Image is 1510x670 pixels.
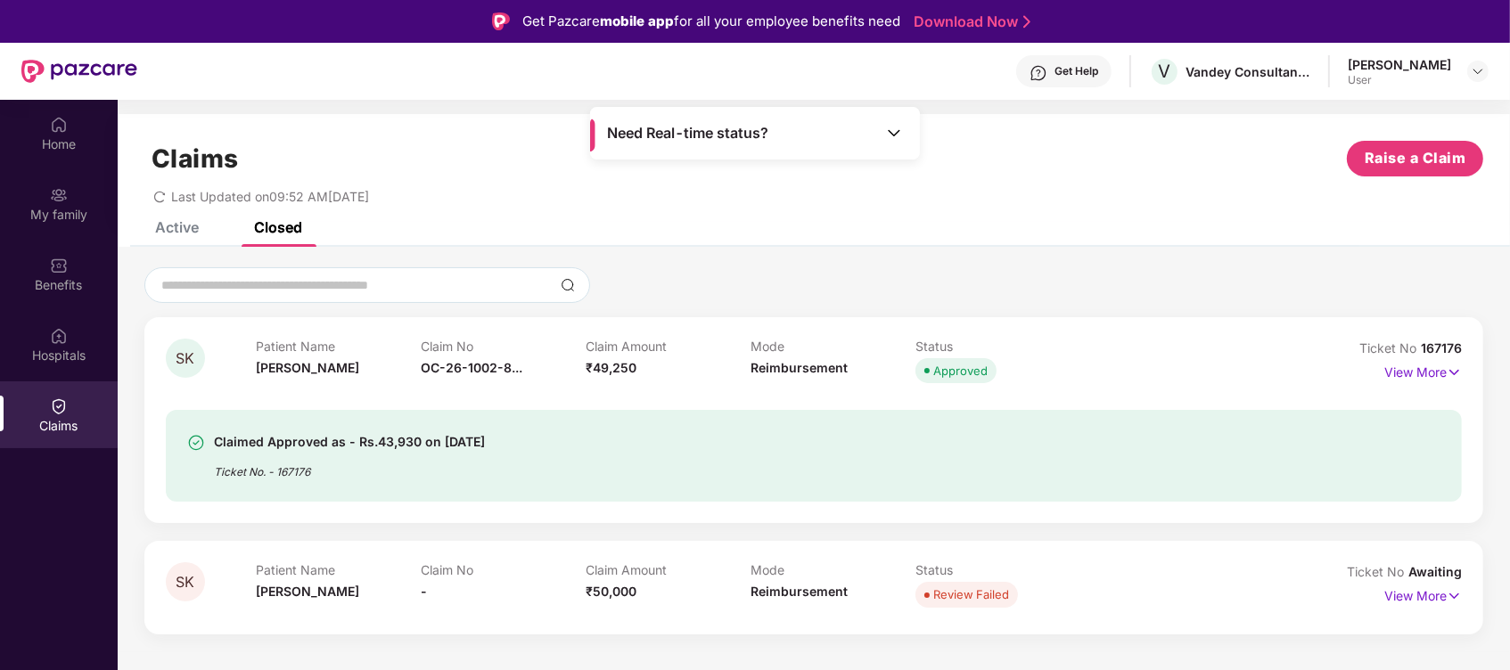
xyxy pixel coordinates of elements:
p: Claim Amount [586,339,751,354]
span: SK [176,351,195,366]
span: Awaiting [1408,564,1462,579]
span: ₹50,000 [586,584,636,599]
p: Status [915,339,1080,354]
div: Closed [254,218,302,236]
img: svg+xml;base64,PHN2ZyBpZD0iSGVscC0zMngzMiIgeG1sbnM9Imh0dHA6Ly93d3cudzMub3JnLzIwMDAvc3ZnIiB3aWR0aD... [1030,64,1047,82]
div: Review Failed [933,585,1009,603]
div: [PERSON_NAME] [1348,56,1451,73]
span: SK [176,575,195,590]
p: View More [1384,358,1462,382]
span: Last Updated on 09:52 AM[DATE] [171,189,369,204]
p: Patient Name [256,339,421,354]
img: svg+xml;base64,PHN2ZyBpZD0iSG9tZSIgeG1sbnM9Imh0dHA6Ly93d3cudzMub3JnLzIwMDAvc3ZnIiB3aWR0aD0iMjAiIG... [50,116,68,134]
p: Status [915,562,1080,577]
span: OC-26-1002-8... [421,360,522,375]
div: Get Pazcare for all your employee benefits need [522,11,900,32]
div: Approved [933,362,988,380]
p: Mode [751,562,915,577]
img: svg+xml;base64,PHN2ZyB4bWxucz0iaHR0cDovL3d3dy53My5vcmcvMjAwMC9zdmciIHdpZHRoPSIxNyIgaGVpZ2h0PSIxNy... [1447,363,1462,382]
span: 167176 [1421,340,1462,355]
p: Claim No [421,562,586,577]
span: [PERSON_NAME] [256,360,359,375]
div: Active [155,218,199,236]
span: Ticket No [1347,564,1408,579]
span: Reimbursement [751,584,848,599]
a: Download Now [914,12,1025,31]
img: svg+xml;base64,PHN2ZyBpZD0iQmVuZWZpdHMiIHhtbG5zPSJodHRwOi8vd3d3LnczLm9yZy8yMDAwL3N2ZyIgd2lkdGg9Ij... [50,257,68,274]
span: [PERSON_NAME] [256,584,359,599]
p: Claim No [421,339,586,354]
span: Raise a Claim [1365,147,1466,169]
img: svg+xml;base64,PHN2ZyB3aWR0aD0iMjAiIGhlaWdodD0iMjAiIHZpZXdCb3g9IjAgMCAyMCAyMCIgZmlsbD0ibm9uZSIgeG... [50,186,68,204]
img: Toggle Icon [885,124,903,142]
span: redo [153,189,166,204]
img: Stroke [1023,12,1030,31]
span: ₹49,250 [586,360,636,375]
span: - [421,584,427,599]
p: View More [1384,582,1462,606]
div: Vandey Consultancy Services Private limited [1186,63,1310,80]
strong: mobile app [600,12,674,29]
img: svg+xml;base64,PHN2ZyB4bWxucz0iaHR0cDovL3d3dy53My5vcmcvMjAwMC9zdmciIHdpZHRoPSIxNyIgaGVpZ2h0PSIxNy... [1447,586,1462,606]
img: svg+xml;base64,PHN2ZyBpZD0iRHJvcGRvd24tMzJ4MzIiIHhtbG5zPSJodHRwOi8vd3d3LnczLm9yZy8yMDAwL3N2ZyIgd2... [1471,64,1485,78]
div: Claimed Approved as - Rs.43,930 on [DATE] [214,431,485,453]
img: Logo [492,12,510,30]
button: Raise a Claim [1347,141,1483,176]
img: svg+xml;base64,PHN2ZyBpZD0iU2VhcmNoLTMyeDMyIiB4bWxucz0iaHR0cDovL3d3dy53My5vcmcvMjAwMC9zdmciIHdpZH... [561,278,575,292]
img: New Pazcare Logo [21,60,137,83]
p: Patient Name [256,562,421,577]
span: V [1159,61,1171,82]
div: User [1348,73,1451,87]
img: svg+xml;base64,PHN2ZyBpZD0iU3VjY2Vzcy0zMngzMiIgeG1sbnM9Imh0dHA6Ly93d3cudzMub3JnLzIwMDAvc3ZnIiB3aW... [187,434,205,452]
span: Reimbursement [751,360,848,375]
p: Claim Amount [586,562,751,577]
span: Need Real-time status? [607,124,768,143]
h1: Claims [152,143,239,174]
span: Ticket No [1359,340,1421,355]
div: Ticket No. - 167176 [214,453,485,480]
div: Get Help [1055,64,1098,78]
img: svg+xml;base64,PHN2ZyBpZD0iQ2xhaW0iIHhtbG5zPSJodHRwOi8vd3d3LnczLm9yZy8yMDAwL3N2ZyIgd2lkdGg9IjIwIi... [50,397,68,415]
img: svg+xml;base64,PHN2ZyBpZD0iSG9zcGl0YWxzIiB4bWxucz0iaHR0cDovL3d3dy53My5vcmcvMjAwMC9zdmciIHdpZHRoPS... [50,327,68,345]
p: Mode [751,339,915,354]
